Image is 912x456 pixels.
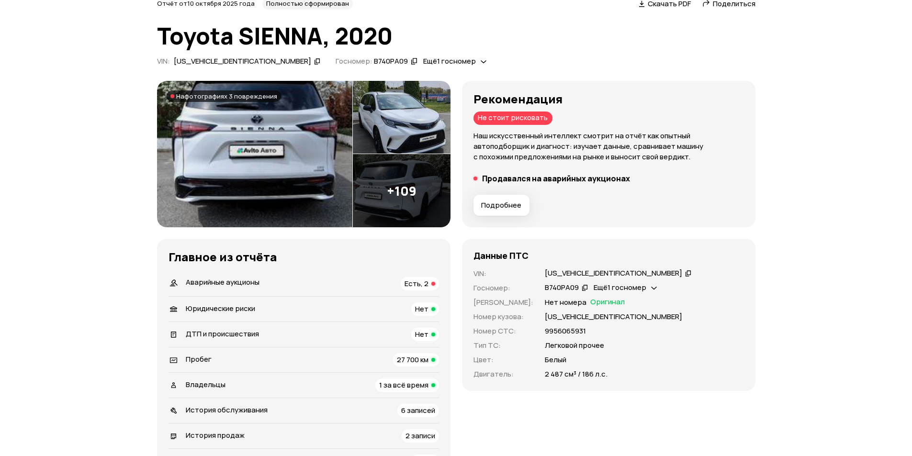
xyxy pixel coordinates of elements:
[545,326,586,336] p: 9956065931
[336,56,372,66] span: Госномер:
[473,355,533,365] p: Цвет :
[473,340,533,351] p: Тип ТС :
[473,297,533,308] p: [PERSON_NAME] :
[545,311,682,322] p: [US_VEHICLE_IDENTIFICATION_NUMBER]
[379,380,428,390] span: 1 за всё время
[545,369,608,379] p: 2 487 см³ / 186 л.с.
[405,431,435,441] span: 2 записи
[473,195,529,216] button: Подробнее
[374,56,408,67] div: В740РА09
[473,250,529,261] h4: Данные ПТС
[186,405,268,415] span: История обслуживания
[545,268,682,278] div: [US_VEHICLE_IDENTIFICATION_NUMBER]
[405,278,428,289] span: Есть, 2
[590,297,625,308] span: Оригинал
[169,250,439,264] h3: Главное из отчёта
[186,277,259,287] span: Аварийные аукционы
[594,282,646,292] span: Ещё 1 госномер
[186,430,245,440] span: История продаж
[473,283,533,293] p: Госномер :
[473,131,744,162] p: Наш искусственный интеллект смотрит на отчёт как опытный автоподборщик и диагност: изучает данные...
[473,92,744,106] h3: Рекомендация
[401,405,435,415] span: 6 записей
[186,329,259,339] span: ДТП и происшествия
[423,56,476,66] span: Ещё 1 госномер
[397,355,428,365] span: 27 700 км
[415,304,428,314] span: Нет
[473,326,533,336] p: Номер СТС :
[186,354,212,364] span: Пробег
[176,92,277,100] span: На фотографиях 3 повреждения
[473,268,533,279] p: VIN :
[482,174,630,183] h5: Продавался на аварийных аукционах
[473,369,533,379] p: Двигатель :
[481,200,521,210] span: Подробнее
[157,56,170,66] span: VIN :
[186,379,225,389] span: Владельцы
[545,297,586,308] p: Нет номера
[415,329,428,339] span: Нет
[473,311,533,322] p: Номер кузова :
[174,56,311,67] div: [US_VEHICLE_IDENTIFICATION_NUMBER]
[545,340,604,351] p: Легковой прочее
[186,303,255,313] span: Юридические риски
[157,23,755,49] h1: Toyota SIENNA, 2020
[545,283,579,293] div: В740РА09
[545,355,566,365] p: Белый
[473,111,552,125] div: Не стоит рисковать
